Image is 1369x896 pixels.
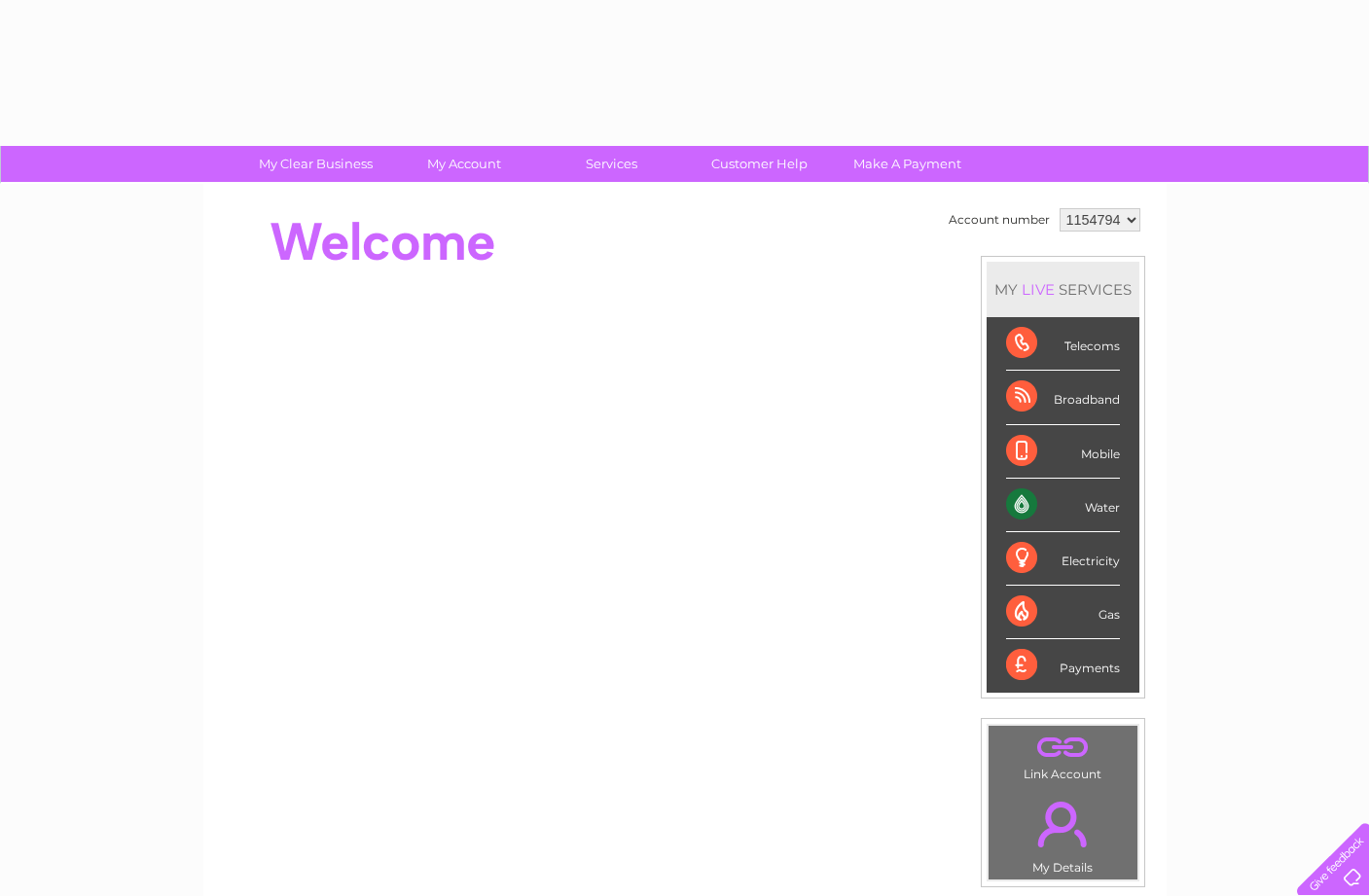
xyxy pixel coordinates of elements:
[1006,425,1120,479] div: Mobile
[944,203,1055,236] td: Account number
[1006,371,1120,424] div: Broadband
[987,262,1139,317] div: MY SERVICES
[988,725,1138,786] td: Link Account
[993,731,1133,765] a: .
[383,146,544,182] a: My Account
[1006,317,1120,371] div: Telecoms
[235,146,396,182] a: My Clear Business
[1006,479,1120,532] div: Water
[988,785,1138,880] td: My Details
[1018,280,1059,299] div: LIVE
[531,146,692,182] a: Services
[827,146,988,182] a: Make A Payment
[993,790,1133,858] a: .
[1006,586,1120,639] div: Gas
[1006,639,1120,692] div: Payments
[679,146,840,182] a: Customer Help
[1006,532,1120,586] div: Electricity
